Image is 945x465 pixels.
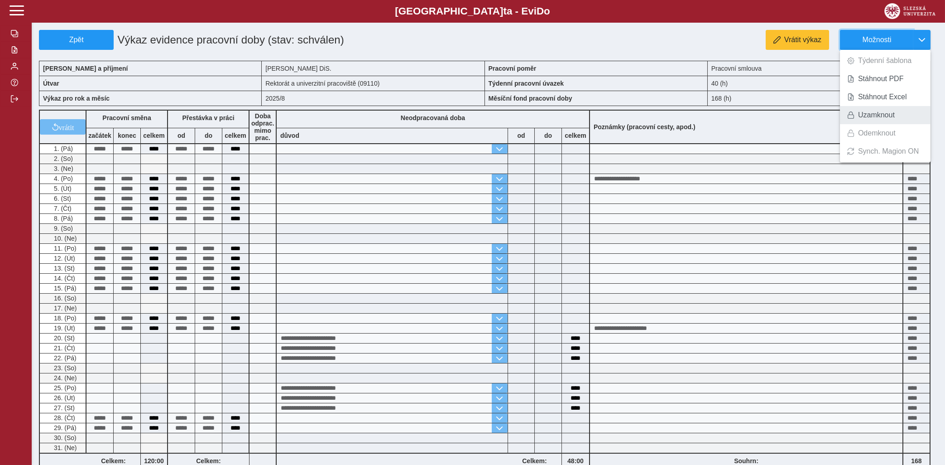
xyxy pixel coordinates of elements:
[562,457,589,465] b: 48:00
[114,30,413,50] h1: Výkaz evidence pracovní doby (stav: schválen)
[52,235,77,242] span: 10. (Ne)
[52,225,73,232] span: 9. (So)
[708,91,931,106] div: 168 (h)
[52,295,77,302] span: 16. (So)
[43,80,59,87] b: Útvar
[562,132,589,139] b: celkem
[52,334,75,342] span: 20. (St)
[86,457,140,465] b: Celkem:
[52,175,73,182] span: 4. (Po)
[508,457,561,465] b: Celkem:
[222,132,249,139] b: celkem
[262,61,484,76] div: [PERSON_NAME] DiS.
[590,123,699,131] b: Poznámky (pracovní cesty, apod.)
[840,30,913,50] button: Možnosti
[52,185,72,192] span: 5. (Út)
[503,5,506,17] span: t
[168,132,195,139] b: od
[734,457,758,465] b: Souhrn:
[52,145,73,152] span: 1. (Pá)
[114,132,140,139] b: konec
[43,36,110,44] span: Zpět
[52,325,75,332] span: 19. (Út)
[52,285,77,292] span: 15. (Pá)
[489,65,537,72] b: Pracovní poměr
[52,205,72,212] span: 7. (Čt)
[27,5,918,17] b: [GEOGRAPHIC_DATA] a - Evi
[52,364,77,372] span: 23. (So)
[52,315,77,322] span: 18. (Po)
[52,305,77,312] span: 17. (Ne)
[168,457,249,465] b: Celkem:
[858,111,895,119] span: Uzamknout
[52,434,77,441] span: 30. (So)
[708,61,931,76] div: Pracovní smlouva
[251,112,274,141] b: Doba odprac. mimo prac.
[537,5,544,17] span: D
[858,93,907,101] span: Stáhnout Excel
[141,457,167,465] b: 120:00
[52,424,77,431] span: 29. (Pá)
[43,95,110,102] b: Výkaz pro rok a měsíc
[262,76,484,91] div: Rektorát a univerzitní pracoviště (09110)
[280,132,299,139] b: důvod
[102,114,151,121] b: Pracovní směna
[40,119,86,135] button: vrátit
[52,265,75,272] span: 13. (St)
[59,123,74,131] span: vrátit
[489,80,564,87] b: Týdenní pracovní úvazek
[52,275,75,282] span: 14. (Čt)
[52,374,77,382] span: 24. (Ne)
[544,5,550,17] span: o
[884,3,935,19] img: logo_web_su.png
[52,195,71,202] span: 6. (St)
[401,114,465,121] b: Neodpracovaná doba
[52,354,77,362] span: 22. (Pá)
[848,36,906,44] span: Možnosti
[52,404,75,412] span: 27. (St)
[784,36,821,44] span: Vrátit výkaz
[52,245,77,252] span: 11. (Po)
[52,394,75,402] span: 26. (Út)
[903,457,930,465] b: 168
[141,132,167,139] b: celkem
[766,30,829,50] button: Vrátit výkaz
[195,132,222,139] b: do
[52,215,73,222] span: 8. (Pá)
[262,91,484,106] div: 2025/8
[52,165,73,172] span: 3. (Ne)
[52,444,77,451] span: 31. (Ne)
[52,414,75,421] span: 28. (Čt)
[858,75,904,82] span: Stáhnout PDF
[52,384,77,392] span: 25. (Po)
[508,132,534,139] b: od
[182,114,234,121] b: Přestávka v práci
[489,95,572,102] b: Měsíční fond pracovní doby
[708,76,931,91] div: 40 (h)
[52,255,75,262] span: 12. (Út)
[52,155,73,162] span: 2. (So)
[43,65,128,72] b: [PERSON_NAME] a příjmení
[535,132,561,139] b: do
[52,344,75,352] span: 21. (Čt)
[39,30,114,50] button: Zpět
[86,132,113,139] b: začátek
